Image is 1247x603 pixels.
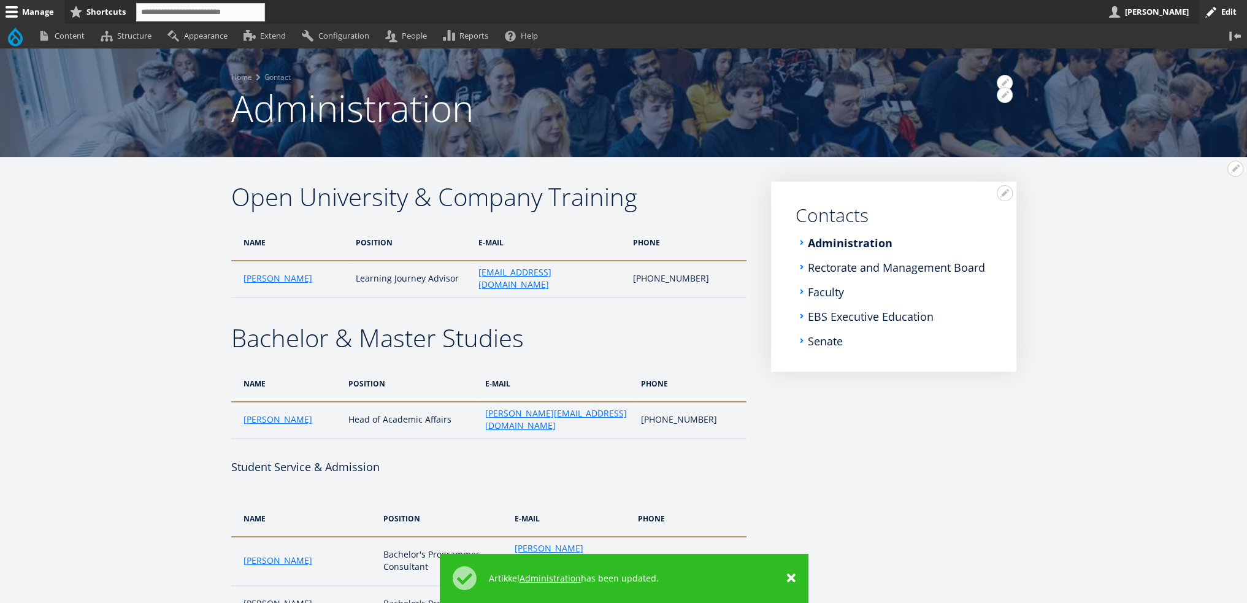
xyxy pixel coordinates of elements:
[244,272,312,285] a: [PERSON_NAME]
[632,537,746,586] td: [PHONE_NUMBER]
[377,501,508,537] th: POSITION
[479,366,635,402] th: e-MAIL
[231,501,377,537] th: NAME
[231,182,746,212] h2: Open University & Company Training
[627,225,746,261] th: PHONE
[95,24,162,48] a: Structure
[231,71,252,83] a: Home
[438,24,499,48] a: Reports
[808,310,934,323] a: EBS Executive Education
[627,261,746,298] td: [PHONE_NUMBER]
[231,323,746,353] h2: Bachelor & Master Studies
[1223,24,1247,48] button: Vertical orientation
[244,413,312,426] a: [PERSON_NAME]
[997,185,1013,201] button: Open Submenu EN configuration options
[296,24,380,48] a: Configuration
[478,266,621,291] a: [EMAIL_ADDRESS][DOMAIN_NAME]
[1227,161,1243,177] button: Open Open University &amp; Company Training configuration options
[231,458,746,476] h4: Student Service & Admission
[997,75,1013,91] button: Open Breadcrumb configuration options
[342,366,478,402] th: POSITION
[238,24,296,48] a: Extend
[635,402,746,439] td: [PHONE_NUMBER]
[515,542,626,579] a: [PERSON_NAME][EMAIL_ADDRESS][DOMAIN_NAME]
[485,407,629,432] a: [PERSON_NAME][EMAIL_ADDRESS][DOMAIN_NAME]
[244,555,312,567] a: [PERSON_NAME]
[342,402,478,439] td: Head of Academic Affairs
[787,572,796,585] a: ×
[440,554,808,603] div: Status message
[377,537,508,586] td: Bachelor's Programmes Consultant
[808,261,985,274] a: Rectorate and Management Board
[231,225,350,261] th: NAME
[632,501,746,537] th: PHONE
[635,366,746,402] th: PHONE
[508,501,632,537] th: e-MAIL
[231,366,343,402] th: NAME
[380,24,437,48] a: People
[162,24,238,48] a: Appearance
[808,237,892,249] a: Administration
[808,335,843,347] a: Senate
[796,206,992,225] a: Contacts
[350,261,472,298] td: Learning Journey Advisor
[231,83,474,133] span: Administration
[264,71,291,83] a: Contact
[499,24,549,48] a: Help
[472,225,627,261] th: e-MAIL
[350,225,472,261] th: POSITION
[489,572,775,585] div: Artikkel has been updated.
[33,24,95,48] a: Content
[997,87,1013,103] button: Open configuration options
[808,286,844,298] a: Faculty
[520,572,581,585] a: Administration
